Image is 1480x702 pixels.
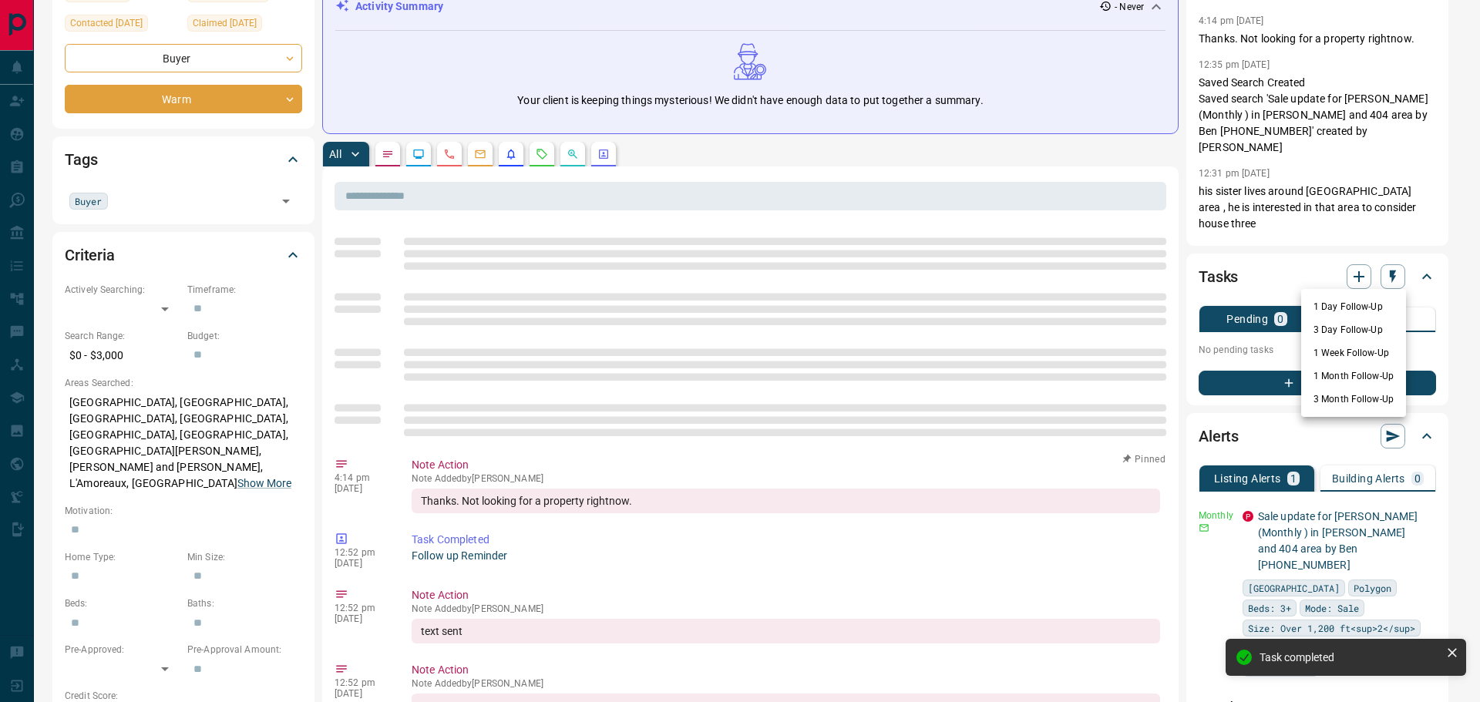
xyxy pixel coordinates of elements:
div: Task completed [1260,651,1440,663]
li: 3 Day Follow-Up [1301,318,1406,341]
li: 3 Month Follow-Up [1301,388,1406,411]
li: 1 Day Follow-Up [1301,295,1406,318]
li: 1 Month Follow-Up [1301,364,1406,388]
li: 1 Week Follow-Up [1301,341,1406,364]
